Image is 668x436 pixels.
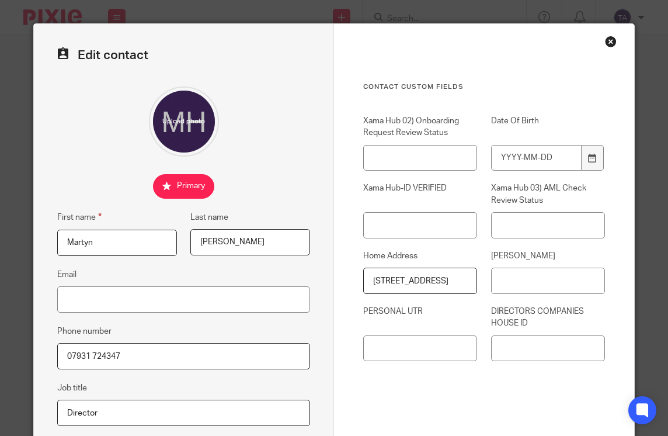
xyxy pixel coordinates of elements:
label: Xama Hub 03) AML Check Review Status [491,182,605,206]
div: Close this dialog window [605,36,617,47]
label: Xama Hub-ID VERIFIED [363,182,477,206]
input: YYYY-MM-DD [491,145,582,171]
label: Xama Hub 02) Onboarding Request Review Status [363,115,477,139]
label: DIRECTORS COMPANIES HOUSE ID [491,306,605,330]
label: Last name [190,212,228,223]
label: Email [57,269,76,281]
label: Phone number [57,326,112,337]
label: Date Of Birth [491,115,605,139]
label: PERSONAL UTR [363,306,477,330]
label: First name [57,210,102,224]
label: [PERSON_NAME] [491,250,605,262]
label: Home Address [363,250,477,262]
h3: Contact Custom fields [363,82,605,92]
label: Job title [57,382,87,394]
h2: Edit contact [57,47,310,63]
